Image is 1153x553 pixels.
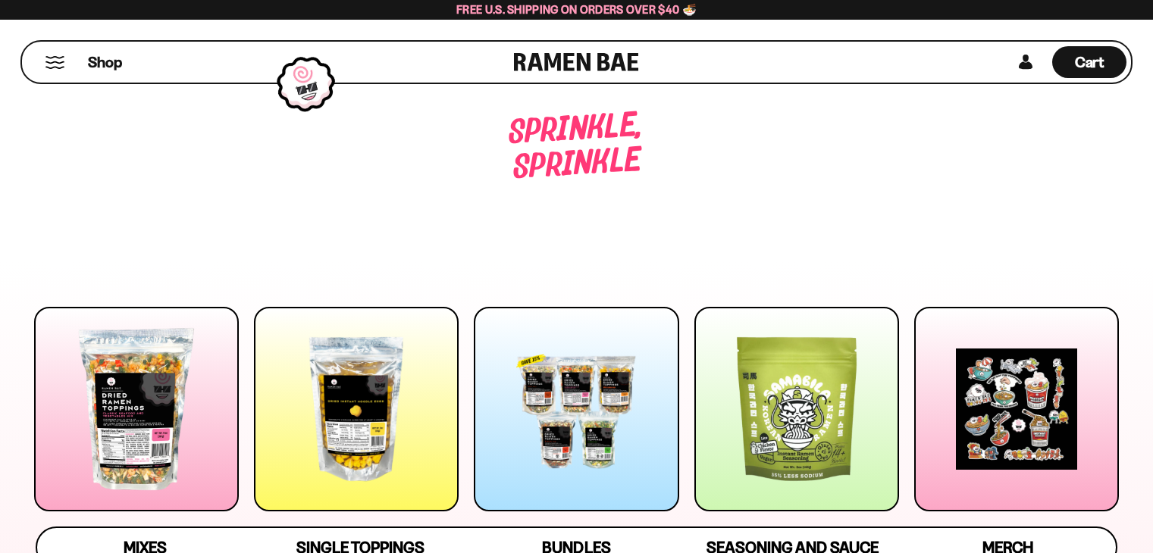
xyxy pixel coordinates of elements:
span: Shop [88,52,122,73]
div: Cart [1052,42,1126,83]
a: Shop [88,46,122,78]
button: Mobile Menu Trigger [45,56,65,69]
span: Cart [1075,53,1104,71]
span: Free U.S. Shipping on Orders over $40 🍜 [456,2,697,17]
